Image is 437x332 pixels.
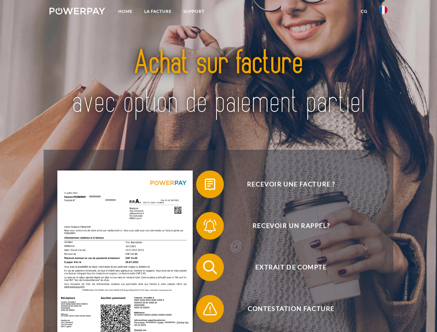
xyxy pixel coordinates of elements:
[201,217,219,234] img: qb_bell.svg
[177,5,210,18] a: Support
[66,33,371,132] img: title-powerpay_fr.svg
[201,300,219,317] img: qb_warning.svg
[206,253,376,281] span: Extrait de compte
[206,295,376,323] span: Contestation Facture
[112,5,138,18] a: Home
[201,176,219,193] img: qb_bill.svg
[206,170,376,198] span: Recevoir une facture ?
[355,5,373,18] a: CG
[49,8,105,15] img: logo-powerpay-white.svg
[196,212,376,240] button: Recevoir un rappel?
[196,170,376,198] button: Recevoir une facture ?
[379,6,388,14] img: fr
[196,295,376,323] button: Contestation Facture
[196,253,376,281] button: Extrait de compte
[138,5,177,18] a: LA FACTURE
[201,259,219,276] img: qb_search.svg
[206,212,376,240] span: Recevoir un rappel?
